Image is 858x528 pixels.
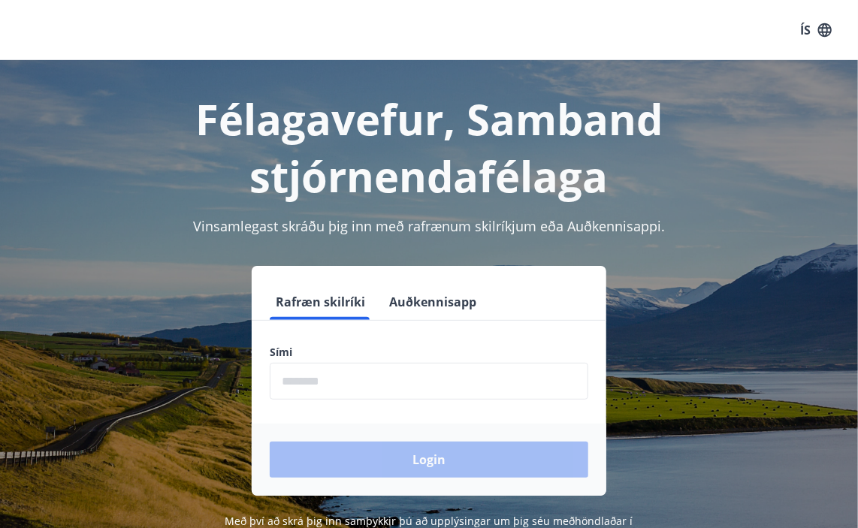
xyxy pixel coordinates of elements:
[383,284,482,320] button: Auðkennisapp
[270,284,371,320] button: Rafræn skilríki
[18,90,840,204] h1: Félagavefur, Samband stjórnendafélaga
[193,217,665,235] span: Vinsamlegast skráðu þig inn með rafrænum skilríkjum eða Auðkennisappi.
[270,345,588,360] label: Sími
[792,17,840,44] button: ÍS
